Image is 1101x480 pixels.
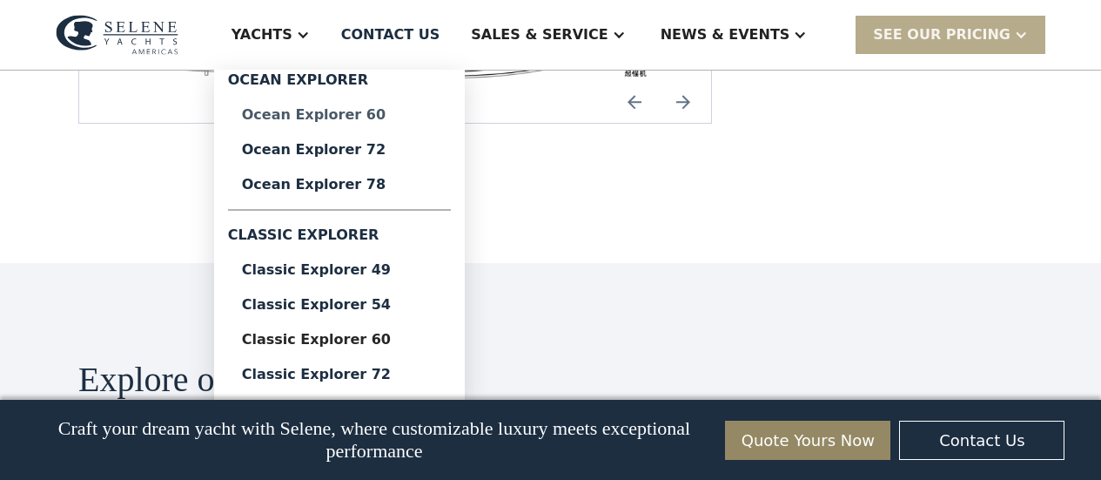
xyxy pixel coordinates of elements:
div: Classic Explorer 72 [242,368,437,382]
a: Classic Explorer 54 [228,287,451,322]
div: Classic Explorer 54 [242,298,437,312]
a: Previous slide [614,81,655,123]
div: SEE Our Pricing [873,24,1010,45]
div: SEE Our Pricing [856,16,1045,53]
a: Classic Explorer 72 [228,357,451,392]
div: Ocean Explorer [228,70,451,98]
nav: Yachts [214,70,465,402]
h2: Explore other models [78,361,1023,399]
div: Ocean Explorer 60 [242,108,437,122]
a: Classic Explorer 49 [228,253,451,287]
div: Ocean Explorer 72 [242,143,437,157]
img: logo [56,15,178,55]
div: News & EVENTS [661,24,790,45]
a: Contact Us [899,421,1064,460]
div: Yachts [232,24,292,45]
img: icon [614,81,655,123]
a: Ocean Explorer 60 [228,98,451,132]
a: Classic Explorer 60 [228,322,451,357]
a: Next slide [662,81,704,123]
div: Classic Explorer 49 [242,263,437,277]
a: Ocean Explorer 72 [228,132,451,167]
div: Classic Explorer [228,218,451,253]
div: Contact US [341,24,440,45]
img: icon [662,81,704,123]
div: Ocean Explorer 78 [242,178,437,192]
div: Sales & Service [471,24,608,45]
div: Classic Explorer 60 [242,333,437,347]
a: Ocean Explorer 78 [228,167,451,202]
a: Quote Yours Now [725,421,890,460]
p: Craft your dream yacht with Selene, where customizable luxury meets exceptional performance [37,417,713,463]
